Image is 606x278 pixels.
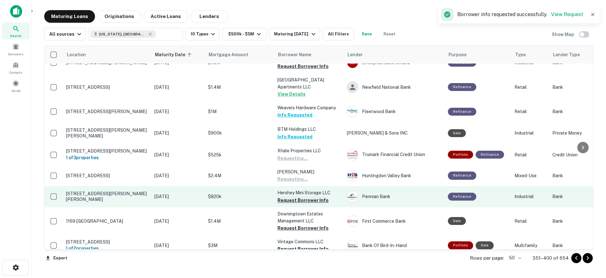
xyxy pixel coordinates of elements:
[2,59,30,76] div: Contacts
[154,108,202,115] p: [DATE]
[44,253,69,263] button: Export
[347,130,442,136] p: [PERSON_NAME] & Sons INC
[571,253,581,263] button: Go to previous page
[553,51,580,58] span: Lender Type
[347,215,442,227] div: First Commerce Bank
[448,241,473,249] div: This is a portfolio loan with 2 properties
[347,191,442,202] div: Pennian Bank
[515,51,526,58] span: Type
[154,242,202,249] p: [DATE]
[583,253,593,263] button: Go to next page
[208,242,271,249] p: $3M
[476,241,494,249] div: Sale
[514,218,546,225] p: Retail
[347,170,442,181] div: Huntingdon Valley Bank
[11,88,21,93] span: Saved
[507,253,522,263] div: 50
[277,63,329,70] button: Request Borrower Info
[457,11,583,18] p: Borrower info requested successfully.
[154,193,202,200] p: [DATE]
[277,196,329,204] button: Request Borrower Info
[552,242,603,249] p: Bank
[277,238,341,245] p: Vintage Commons LLC
[448,83,476,91] div: This loan purpose was for refinancing
[549,46,606,63] th: Lender Type
[66,245,148,252] h6: 1 of 2 properties
[66,127,148,139] p: [STREET_ADDRESS][PERSON_NAME][PERSON_NAME]
[208,151,271,158] p: $525k
[66,191,148,202] p: [STREET_ADDRESS][PERSON_NAME][PERSON_NAME]
[2,41,30,58] a: Borrowers
[347,149,358,160] img: picture
[449,51,466,58] span: Purpose
[347,216,358,227] img: picture
[448,108,476,116] div: This loan purpose was for refinancing
[66,84,148,90] p: [STREET_ADDRESS]
[448,217,466,225] div: Sale
[274,46,344,63] th: Borrower Name
[155,51,193,58] span: Maturity Date
[445,46,511,63] th: Purpose
[514,172,546,179] p: Mixed-Use
[269,28,320,40] button: Maturing [DATE]
[277,189,341,196] p: Hershey Mini Storage LLC
[208,172,271,179] p: $2.4M
[44,10,95,23] button: Maturing Loans
[277,224,329,232] button: Request Borrower Info
[552,193,603,200] p: Bank
[66,154,148,161] h6: 1 of 3 properties
[551,11,583,17] a: View Request
[574,227,606,258] iframe: Chat Widget
[154,84,202,91] p: [DATE]
[190,10,228,23] button: Lenders
[208,193,271,200] p: $820k
[552,108,603,115] p: Bank
[66,173,148,178] p: [STREET_ADDRESS]
[154,172,202,179] p: [DATE]
[208,130,271,136] p: $900k
[9,70,22,75] span: Contacts
[277,76,341,90] p: [GEOGRAPHIC_DATA] Apartments LLC
[448,151,473,159] div: This is a portfolio loan with 3 properties
[154,130,202,136] p: [DATE]
[277,245,329,253] button: Request Borrower Info
[277,133,312,141] button: Info Requested
[98,10,141,23] button: Originations
[49,30,83,38] div: All sources
[186,28,220,40] button: 10 Types
[208,84,271,91] p: $1.4M
[154,151,202,158] p: [DATE]
[357,28,377,40] button: Save your search to get updates of matches that match your search criteria.
[347,240,358,251] img: picture
[2,22,30,39] a: Search
[552,218,603,225] p: Bank
[470,254,504,262] p: Rows per page:
[277,111,312,119] button: Info Requested
[278,51,311,58] span: Borrower Name
[514,108,546,115] p: Retail
[277,126,341,133] p: BTM Holdings LLC
[347,82,442,93] div: Newfield National Bank
[66,218,148,224] p: 1169 [GEOGRAPHIC_DATA]
[514,242,546,249] p: Multifamily
[552,151,603,158] p: Credit Union
[10,5,22,18] img: capitalize-icon.png
[347,191,358,202] img: picture
[208,108,271,115] p: $1M
[552,130,603,136] p: Private Money
[66,148,148,154] p: [STREET_ADDRESS][PERSON_NAME]
[514,151,546,158] p: Retail
[151,46,205,63] th: Maturity Date
[274,30,317,38] div: Maturing [DATE]
[347,240,442,251] div: Bank Of Bird-in-hand
[277,210,341,224] p: Downingtown Estates Management LLC
[347,149,442,160] div: Trumark Financial Credit Union
[511,46,549,63] th: Type
[514,193,546,200] p: Industrial
[323,28,354,40] button: All Filters
[476,151,504,159] div: This loan purpose was for refinancing
[448,129,466,137] div: Sale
